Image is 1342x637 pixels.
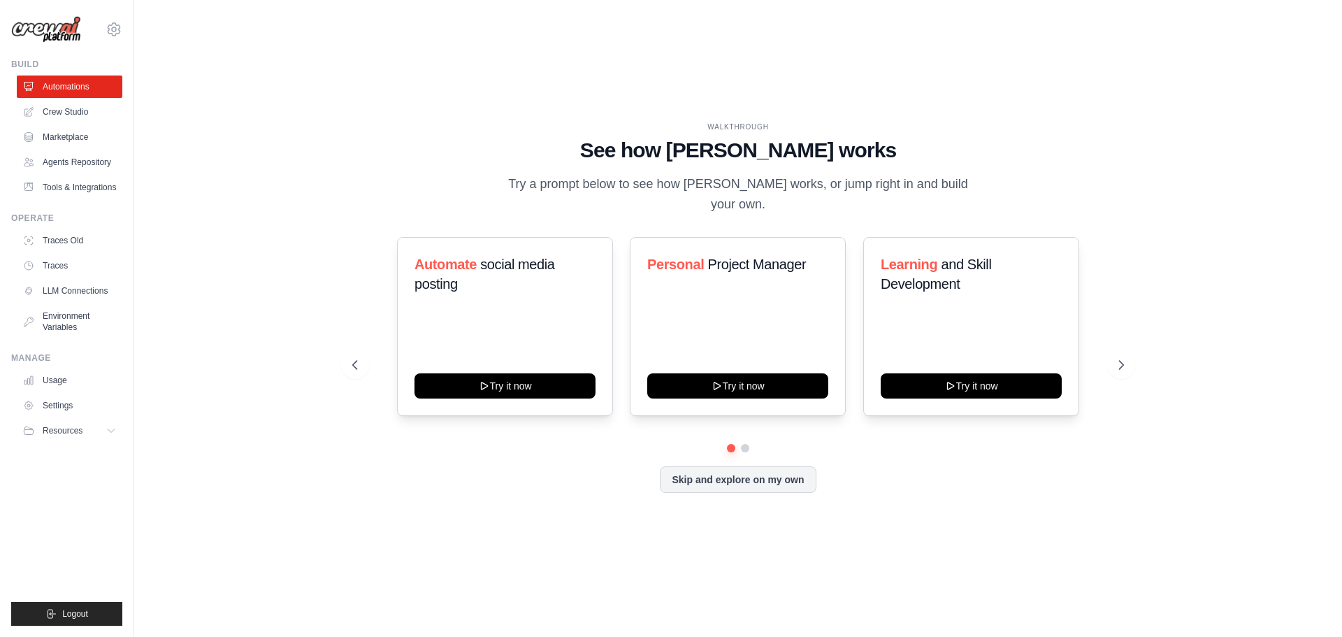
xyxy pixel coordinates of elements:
a: Traces [17,255,122,277]
a: Settings [17,394,122,417]
p: Try a prompt below to see how [PERSON_NAME] works, or jump right in and build your own. [503,174,973,215]
iframe: Chat Widget [1272,570,1342,637]
a: LLM Connections [17,280,122,302]
a: Crew Studio [17,101,122,123]
span: social media posting [414,257,555,292]
a: Automations [17,76,122,98]
span: and Skill Development [881,257,991,292]
a: Traces Old [17,229,122,252]
button: Try it now [647,373,828,399]
img: Logo [11,16,81,43]
span: Automate [414,257,477,272]
div: Operate [11,213,122,224]
a: Marketplace [17,126,122,148]
button: Try it now [881,373,1062,399]
h1: See how [PERSON_NAME] works [352,138,1124,163]
button: Skip and explore on my own [660,466,816,493]
div: Widget de chat [1272,570,1342,637]
div: Manage [11,352,122,364]
span: Personal [647,257,704,272]
a: Usage [17,369,122,392]
button: Logout [11,602,122,626]
div: WALKTHROUGH [352,122,1124,132]
div: Build [11,59,122,70]
button: Try it now [414,373,596,399]
a: Environment Variables [17,305,122,338]
span: Project Manager [708,257,807,272]
span: Resources [43,425,82,436]
span: Logout [62,608,88,620]
a: Agents Repository [17,151,122,173]
span: Learning [881,257,937,272]
a: Tools & Integrations [17,176,122,199]
button: Resources [17,420,122,442]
